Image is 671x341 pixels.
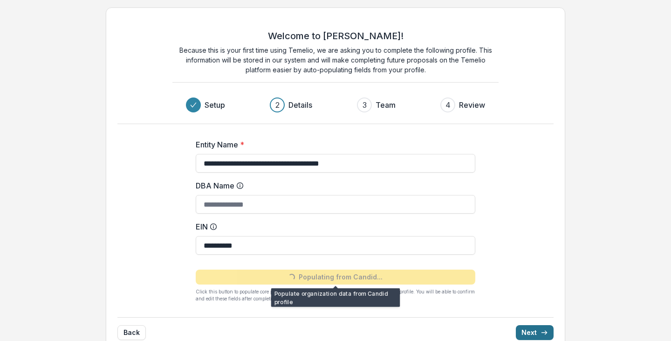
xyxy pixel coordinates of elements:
h2: Welcome to [PERSON_NAME]! [268,30,404,42]
div: 3 [363,99,367,111]
label: Entity Name [196,139,470,150]
p: Because this is your first time using Temelio, we are asking you to complete the following profil... [172,45,499,75]
h3: Review [459,99,485,111]
p: Click this button to populate core profile fields in [GEOGRAPHIC_DATA] from your Candid profile. ... [196,288,475,302]
label: DBA Name [196,180,470,191]
h3: Details [288,99,312,111]
button: Populating from Candid... [196,270,475,285]
h3: Team [376,99,396,111]
h3: Setup [205,99,225,111]
button: Next [516,325,554,340]
div: Progress [186,97,485,112]
button: Back [117,325,146,340]
div: 4 [445,99,451,111]
div: 2 [275,99,280,111]
label: EIN [196,221,470,232]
